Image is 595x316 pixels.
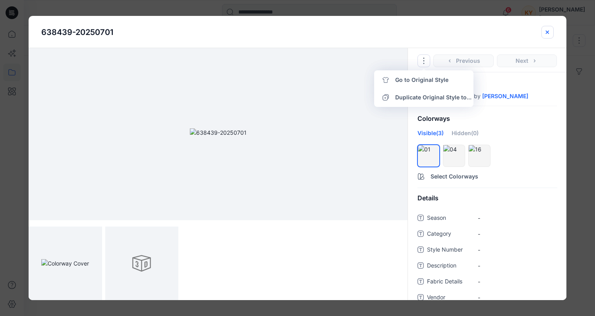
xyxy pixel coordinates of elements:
[478,230,557,238] span: -
[452,129,479,143] div: Hidden (0)
[541,26,554,39] button: close-btn
[41,259,89,268] img: Colorway Cover
[427,245,475,256] span: Style Number
[482,93,528,99] a: [PERSON_NAME]
[417,145,440,167] div: hide/show colorway01
[427,229,475,240] span: Category
[427,213,475,224] span: Season
[427,277,475,288] span: Fabric Details
[190,128,247,137] img: 638439-20250701
[427,261,475,272] span: Description
[408,169,566,181] button: Select Colorways
[417,129,444,143] div: Visible (3)
[376,72,472,88] a: Go to Original Style
[417,54,430,67] button: Options
[478,246,557,254] span: -
[478,293,557,302] span: -
[376,89,472,105] button: Duplicate Original Style to...
[41,26,113,38] p: 638439-20250701
[478,277,557,286] span: -
[408,109,566,129] div: Colorways
[468,145,491,167] div: hide/show colorway16
[408,188,566,208] div: Details
[417,82,557,88] p: Version 1
[478,214,557,222] span: -
[478,262,557,270] span: -
[443,145,465,167] div: hide/show colorway04
[427,293,475,304] span: Vendor
[417,93,557,99] div: Posted [DATE] 02:45 by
